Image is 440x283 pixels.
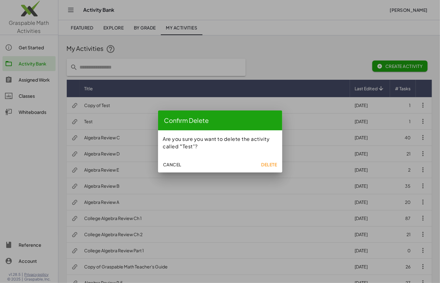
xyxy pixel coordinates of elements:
[161,159,184,170] button: Cancel
[163,135,277,150] div: Are you sure you want to delete the activity called ‟Test”?
[164,116,282,125] div: Confirm Delete
[259,159,279,170] button: Delete
[261,162,277,167] span: Delete
[163,162,181,167] span: Cancel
